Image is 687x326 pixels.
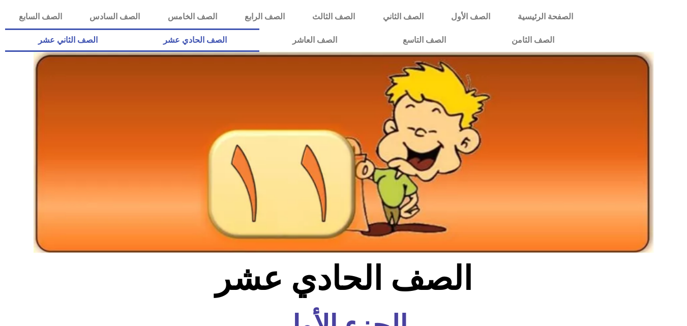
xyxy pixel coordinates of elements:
[5,5,76,28] a: الصف السابع
[231,5,298,28] a: الصف الرابع
[259,28,370,52] a: الصف العاشر
[437,5,504,28] a: الصف الأول
[130,28,259,52] a: الصف الحادي عشر
[370,28,479,52] a: الصف التاسع
[175,259,512,299] h2: الصف الحادي عشر
[5,28,130,52] a: الصف الثاني عشر
[369,5,437,28] a: الصف الثاني
[76,5,154,28] a: الصف السادس
[479,28,587,52] a: الصف الثامن
[154,5,231,28] a: الصف الخامس
[504,5,587,28] a: الصفحة الرئيسية
[298,5,369,28] a: الصف الثالث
